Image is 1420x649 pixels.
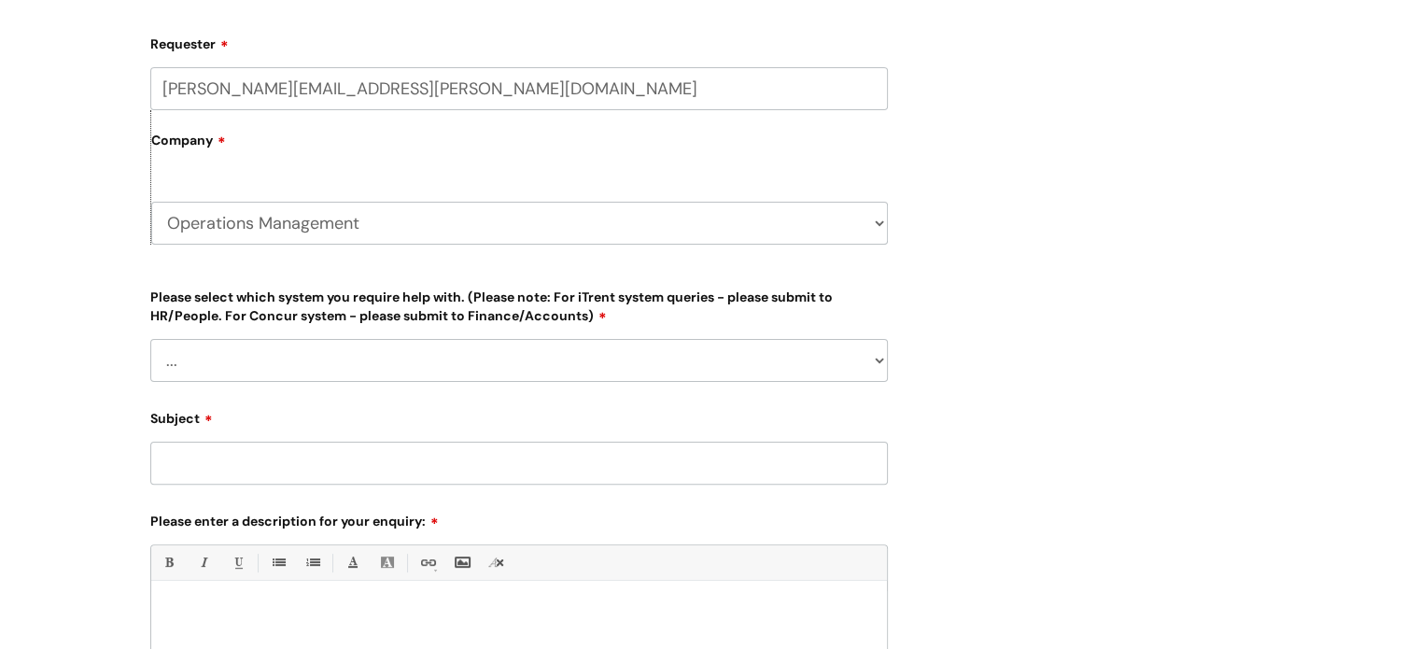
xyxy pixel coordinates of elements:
label: Please enter a description for your enquiry: [150,507,888,529]
label: Subject [150,404,888,427]
a: Underline(Ctrl-U) [226,551,249,574]
a: • Unordered List (Ctrl-Shift-7) [266,551,289,574]
label: Requester [150,30,888,52]
a: Bold (Ctrl-B) [157,551,180,574]
a: Font Color [341,551,364,574]
a: Back Color [375,551,399,574]
a: 1. Ordered List (Ctrl-Shift-8) [301,551,324,574]
a: Link [415,551,439,574]
a: Remove formatting (Ctrl-\) [485,551,508,574]
label: Company [151,126,888,168]
a: Insert Image... [450,551,473,574]
input: Email [150,67,888,110]
label: Please select which system you require help with. (Please note: For iTrent system queries - pleas... [150,286,888,324]
a: Italic (Ctrl-I) [191,551,215,574]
